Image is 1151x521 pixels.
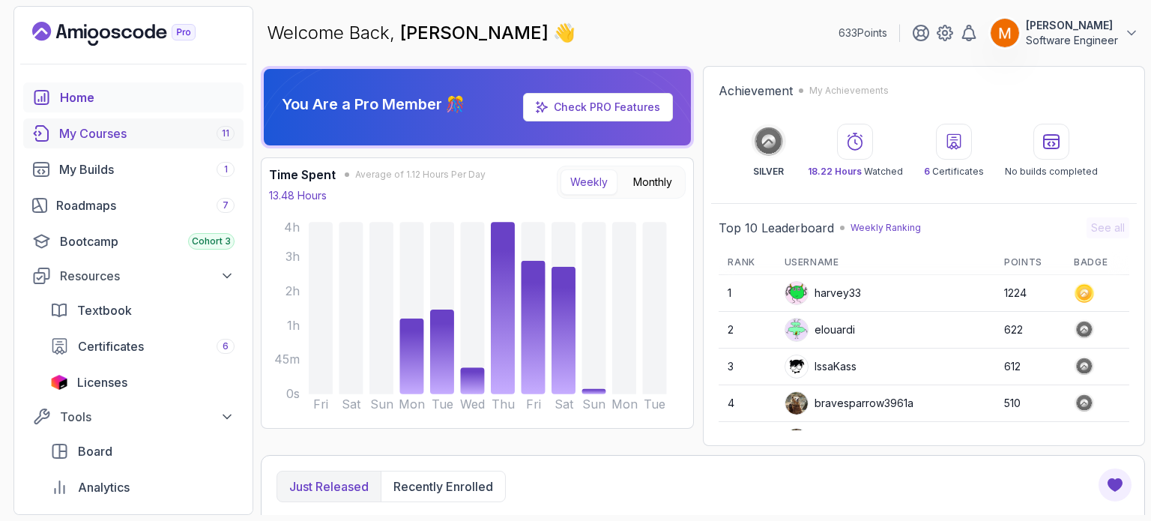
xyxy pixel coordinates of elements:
[808,166,862,177] span: 18.22 Hours
[282,94,465,115] p: You Are a Pro Member 🎊
[785,391,913,415] div: bravesparrow3961a
[23,403,244,430] button: Tools
[1026,33,1118,48] p: Software Engineer
[400,22,553,43] span: [PERSON_NAME]
[1026,18,1118,33] p: [PERSON_NAME]
[274,353,300,367] tspan: 45m
[1065,250,1129,275] th: Badge
[776,250,996,275] th: Username
[289,478,369,496] p: Just released
[583,397,606,412] tspan: Sun
[995,385,1065,422] td: 510
[555,397,574,412] tspan: Sat
[393,478,493,496] p: Recently enrolled
[286,284,300,298] tspan: 2h
[719,275,775,312] td: 1
[526,397,541,412] tspan: Fri
[269,166,336,184] h3: Time Spent
[990,18,1139,48] button: user profile image[PERSON_NAME]Software Engineer
[785,282,808,304] img: default monster avatar
[50,375,68,390] img: jetbrains icon
[523,93,673,121] a: Check PRO Features
[41,331,244,361] a: certificates
[719,385,775,422] td: 4
[995,312,1065,349] td: 622
[785,355,808,378] img: user profile image
[623,169,682,195] button: Monthly
[23,226,244,256] a: bootcamp
[59,124,235,142] div: My Courses
[995,275,1065,312] td: 1224
[23,190,244,220] a: roadmaps
[286,250,300,264] tspan: 3h
[355,169,486,181] span: Average of 1.12 Hours Per Day
[785,318,855,342] div: elouardi
[611,397,638,412] tspan: Mon
[399,397,425,412] tspan: Mon
[222,127,229,139] span: 11
[286,388,300,402] tspan: 0s
[192,235,231,247] span: Cohort 3
[785,428,940,452] div: fiercehummingbirdb9500
[313,397,328,412] tspan: Fri
[644,397,666,412] tspan: Tue
[785,281,861,305] div: harvey33
[78,442,112,460] span: Board
[995,422,1065,459] td: 443
[60,267,235,285] div: Resources
[381,472,505,502] button: Recently enrolled
[719,82,793,100] h2: Achievement
[41,295,244,325] a: textbook
[995,250,1065,275] th: Points
[808,166,903,178] p: Watched
[753,166,784,178] p: SILVER
[1087,217,1129,238] button: See all
[809,85,889,97] p: My Achievements
[719,312,775,349] td: 2
[23,118,244,148] a: courses
[719,250,775,275] th: Rank
[554,100,660,113] a: Check PRO Features
[41,367,244,397] a: licenses
[223,199,229,211] span: 7
[1005,166,1098,178] p: No builds completed
[924,166,984,178] p: Certificates
[78,478,130,496] span: Analytics
[23,82,244,112] a: home
[60,408,235,426] div: Tools
[553,21,575,45] span: 👋
[56,196,235,214] div: Roadmaps
[851,222,921,234] p: Weekly Ranking
[785,355,857,379] div: IssaKass
[460,397,485,412] tspan: Wed
[59,160,235,178] div: My Builds
[287,319,300,333] tspan: 1h
[284,220,300,235] tspan: 4h
[719,422,775,459] td: 5
[1097,467,1133,503] button: Open Feedback Button
[223,340,229,352] span: 6
[785,429,808,451] img: user profile image
[23,154,244,184] a: builds
[224,163,228,175] span: 1
[267,21,575,45] p: Welcome Back,
[370,397,393,412] tspan: Sun
[995,349,1065,385] td: 612
[991,19,1019,47] img: user profile image
[561,169,617,195] button: Weekly
[77,301,132,319] span: Textbook
[492,397,515,412] tspan: Thu
[432,397,453,412] tspan: Tue
[342,397,361,412] tspan: Sat
[60,88,235,106] div: Home
[924,166,930,177] span: 6
[23,262,244,289] button: Resources
[719,349,775,385] td: 3
[60,232,235,250] div: Bootcamp
[839,25,887,40] p: 633 Points
[77,373,127,391] span: Licenses
[785,319,808,341] img: default monster avatar
[41,472,244,502] a: analytics
[269,188,327,203] p: 13.48 Hours
[78,337,144,355] span: Certificates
